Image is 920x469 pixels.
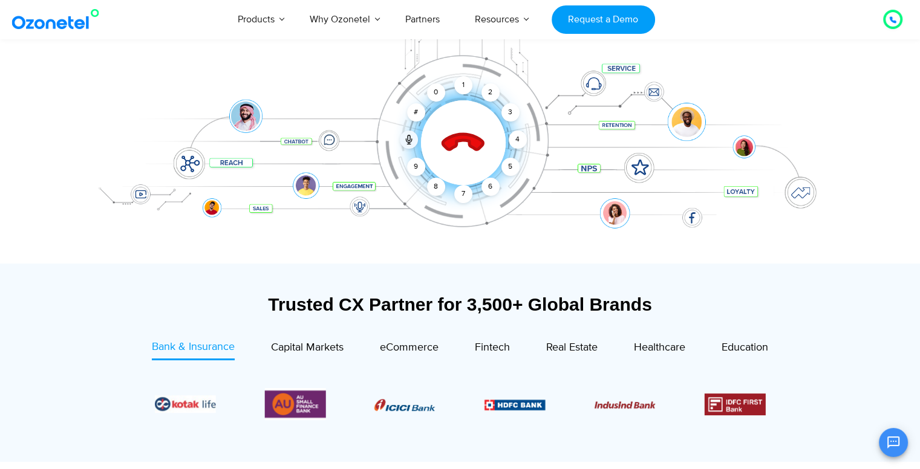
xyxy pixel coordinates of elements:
span: Education [722,341,768,354]
img: Picture12.png [705,393,766,415]
div: 7 [454,185,472,203]
span: Real Estate [546,341,598,354]
div: 1 / 6 [374,397,436,412]
a: Healthcare [634,339,685,360]
a: Real Estate [546,339,598,360]
div: Image Carousel [155,388,766,420]
div: 1 [454,76,472,94]
a: eCommerce [380,339,439,360]
span: Bank & Insurance [152,340,235,354]
a: Bank & Insurance [152,339,235,360]
img: Picture8.png [374,399,436,411]
div: 5 [501,158,519,176]
img: Picture10.png [595,401,656,409]
a: Fintech [475,339,510,360]
span: eCommerce [380,341,439,354]
div: 6 [481,178,500,196]
span: Capital Markets [271,341,344,354]
div: # [407,103,425,121]
div: 6 / 6 [264,388,325,420]
div: 4 [509,131,527,149]
button: Open chat [879,428,908,457]
div: 3 [501,103,519,121]
a: Request a Demo [552,5,655,34]
div: 3 / 6 [595,397,656,412]
div: 8 [427,178,445,196]
div: 0 [427,83,445,102]
img: Picture9.png [484,399,546,410]
span: Healthcare [634,341,685,354]
div: Trusted CX Partner for 3,500+ Global Brands [88,294,832,315]
a: Education [722,339,768,360]
span: Fintech [475,341,510,354]
div: 5 / 6 [154,395,215,413]
div: 2 / 6 [484,397,546,412]
div: 9 [407,158,425,176]
img: Picture26.jpg [154,395,215,413]
img: Picture13.png [264,388,325,420]
a: Capital Markets [271,339,344,360]
div: 4 / 6 [705,393,766,415]
div: 2 [481,83,500,102]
